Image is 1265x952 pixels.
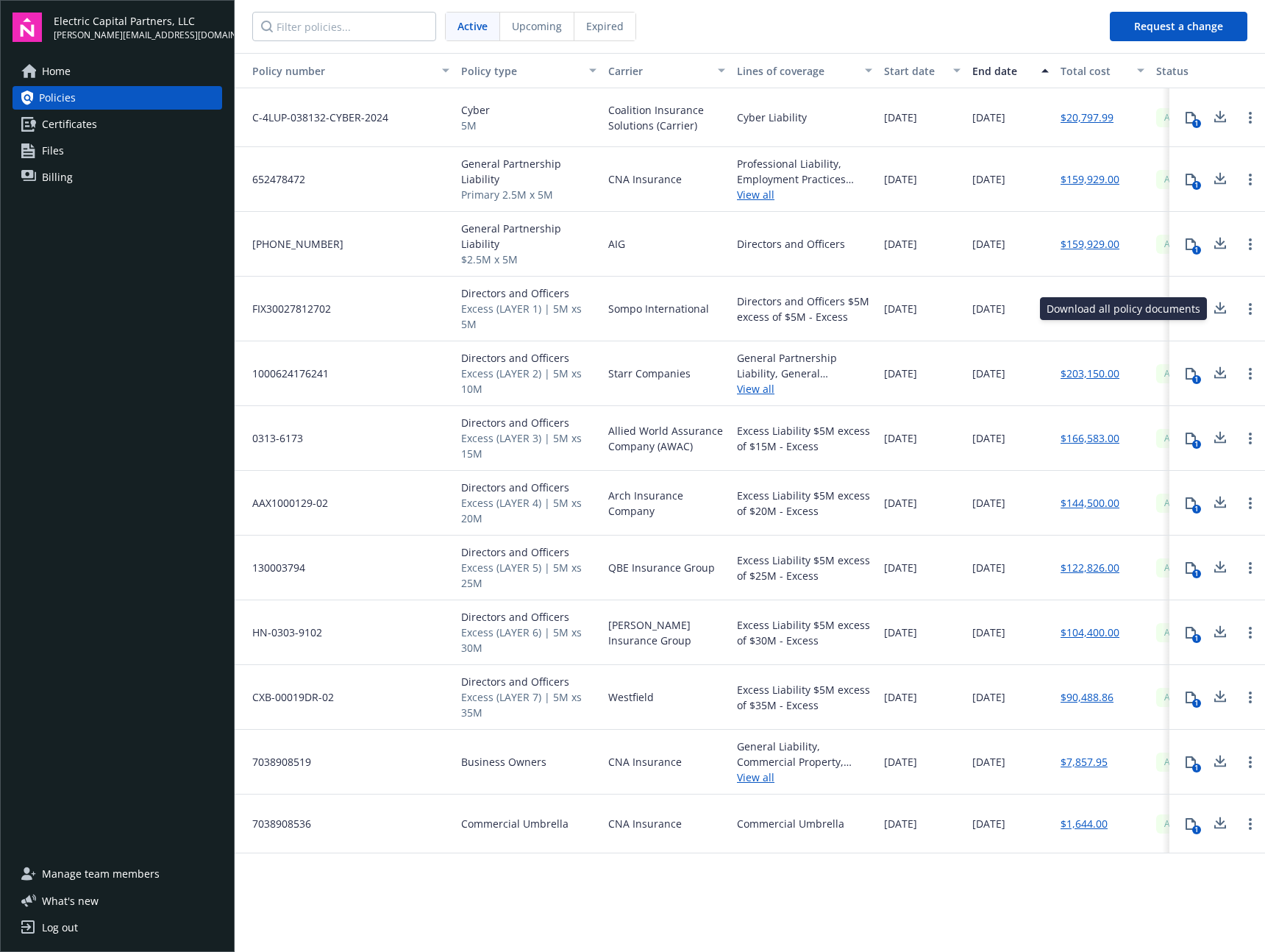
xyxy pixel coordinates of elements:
div: Start date [884,63,944,79]
a: View all [737,187,872,202]
button: 1 [1176,747,1205,777]
span: [DATE] [972,625,1005,640]
span: Commercial Umbrella [461,816,569,831]
button: Policy type [455,53,602,88]
img: navigator-logo.svg [13,13,42,42]
span: [DATE] [884,560,917,575]
button: Carrier [602,53,731,88]
button: What's new [13,893,122,909]
span: Coalition Insurance Solutions (Carrier) [608,102,725,133]
span: Excess (LAYER 6) | 5M xs 30M [461,625,596,656]
span: 130003794 [240,560,305,575]
div: Toggle SortBy [240,63,433,79]
span: Upcoming [512,18,562,34]
div: Excess Liability $5M excess of $35M - Excess [737,682,872,713]
span: [DATE] [972,430,1005,446]
a: Open options [1241,430,1259,447]
button: Request a change [1110,12,1247,41]
span: [PHONE_NUMBER] [240,236,343,252]
a: $159,929.00 [1061,171,1119,187]
div: Commercial Umbrella [737,816,844,831]
span: HN-0303-9102 [240,625,322,640]
span: AIG [608,236,625,252]
a: Open options [1241,494,1259,512]
span: Business Owners [461,754,546,770]
div: Professional Liability, Employment Practices Liability, Directors and Officers [737,156,872,187]
span: Directors and Officers [461,285,596,301]
div: End date [972,63,1033,79]
span: [DATE] [884,366,917,381]
span: Home [42,60,71,83]
div: Total cost [1061,63,1128,79]
span: 0313-6173 [240,430,303,446]
div: 1 [1192,764,1201,772]
a: Certificates [13,113,222,136]
button: 1 [1176,683,1205,712]
span: [DATE] [884,689,917,705]
div: Directors and Officers $5M excess of $5M - Excess [737,294,872,324]
span: [DATE] [972,689,1005,705]
a: Manage team members [13,862,222,886]
span: Directors and Officers [461,415,596,430]
a: Files [13,139,222,163]
button: 1 [1176,809,1205,839]
span: CNA Insurance [608,171,682,187]
div: 1 [1192,119,1201,128]
span: Expired [586,18,624,34]
div: Directors and Officers [737,236,845,252]
span: AAX1000129-02 [240,495,328,511]
span: CNA Insurance [608,754,682,770]
a: Open options [1241,689,1259,706]
div: Excess Liability $5M excess of $20M - Excess [737,488,872,519]
a: Open options [1241,171,1259,188]
a: Open options [1241,624,1259,642]
div: Cyber Liability [737,110,807,125]
span: Sompo International [608,301,709,316]
button: Total cost [1055,53,1150,88]
button: 1 [1176,294,1205,324]
span: [DATE] [884,236,917,252]
span: [DATE] [884,171,917,187]
div: General Partnership Liability, General Partnership Liability, General Partnership Liability, Gene... [737,350,872,381]
span: [DATE] [884,110,917,125]
div: 1 [1192,375,1201,384]
a: $159,929.00 [1061,236,1119,252]
span: Westfield [608,689,654,705]
span: General Partnership Liability [461,221,596,252]
a: Open options [1241,235,1259,253]
span: Billing [42,166,73,189]
span: [DATE] [972,754,1005,770]
span: 1000624176241 [240,366,329,381]
span: Starr Companies [608,366,691,381]
div: 1 [1192,246,1201,255]
button: Status [1150,53,1261,88]
span: 5M [461,118,490,133]
span: Directors and Officers [461,674,596,689]
span: C-4LUP-038132-CYBER-2024 [240,110,388,125]
a: Open options [1241,365,1259,383]
span: Directors and Officers [461,480,596,495]
span: Directors and Officers [461,609,596,625]
span: Certificates [42,113,97,136]
span: Excess (LAYER 4) | 5M xs 20M [461,495,596,526]
span: Allied World Assurance Company (AWAC) [608,423,725,454]
div: Policy type [461,63,580,79]
div: 1 [1192,825,1201,834]
div: Download all policy documents [1040,297,1207,320]
span: FIX30027812702 [240,301,331,316]
a: Home [13,60,222,83]
span: QBE Insurance Group [608,560,715,575]
a: $20,797.99 [1061,110,1113,125]
a: View all [737,381,872,397]
input: Filter policies... [252,12,436,41]
button: 1 [1176,424,1205,453]
div: 1 [1192,440,1201,449]
span: [DATE] [884,430,917,446]
div: Policy number [240,63,433,79]
a: Billing [13,166,222,189]
div: 1 [1192,181,1201,190]
div: Lines of coverage [737,63,856,79]
span: What ' s new [42,893,99,909]
span: General Partnership Liability [461,156,596,187]
span: $2.5M x 5M [461,252,596,267]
